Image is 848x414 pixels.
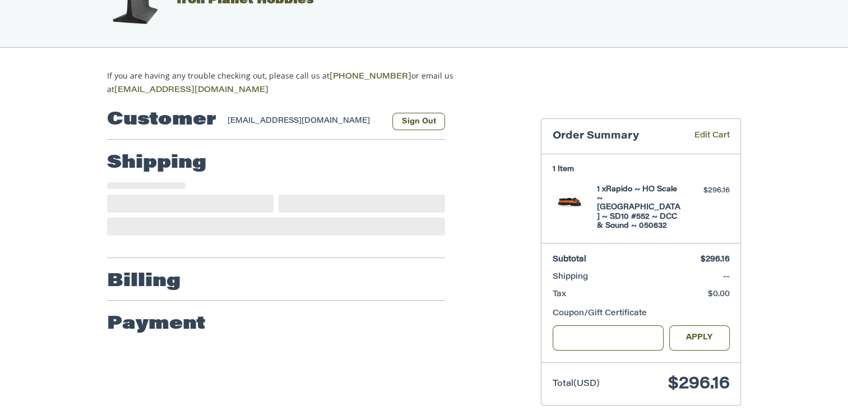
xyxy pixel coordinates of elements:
[107,270,180,293] h2: Billing
[553,291,566,298] span: Tax
[723,273,730,281] span: --
[228,116,382,130] div: [EMAIL_ADDRESS][DOMAIN_NAME]
[330,73,411,81] a: [PHONE_NUMBER]
[668,376,730,393] span: $296.16
[553,165,730,174] h3: 1 Item
[107,313,206,335] h2: Payment
[678,130,730,143] a: Edit Cart
[553,325,664,351] input: Gift Certificate or Coupon Code
[597,185,683,231] h4: 1 x Rapido ~ HO Scale ~ [GEOGRAPHIC_DATA] ~ SD10 #552 ~ DCC & Sound ~ 050632
[392,113,445,130] button: Sign Out
[107,152,206,174] h2: Shipping
[708,291,730,298] span: $0.00
[553,256,586,264] span: Subtotal
[553,273,588,281] span: Shipping
[685,185,730,196] div: $296.16
[107,70,489,96] p: If you are having any trouble checking out, please call us at or email us at
[701,256,730,264] span: $296.16
[114,86,268,94] a: [EMAIL_ADDRESS][DOMAIN_NAME]
[107,109,216,131] h2: Customer
[553,130,678,143] h3: Order Summary
[553,380,600,388] span: Total (USD)
[553,308,730,320] div: Coupon/Gift Certificate
[669,325,730,351] button: Apply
